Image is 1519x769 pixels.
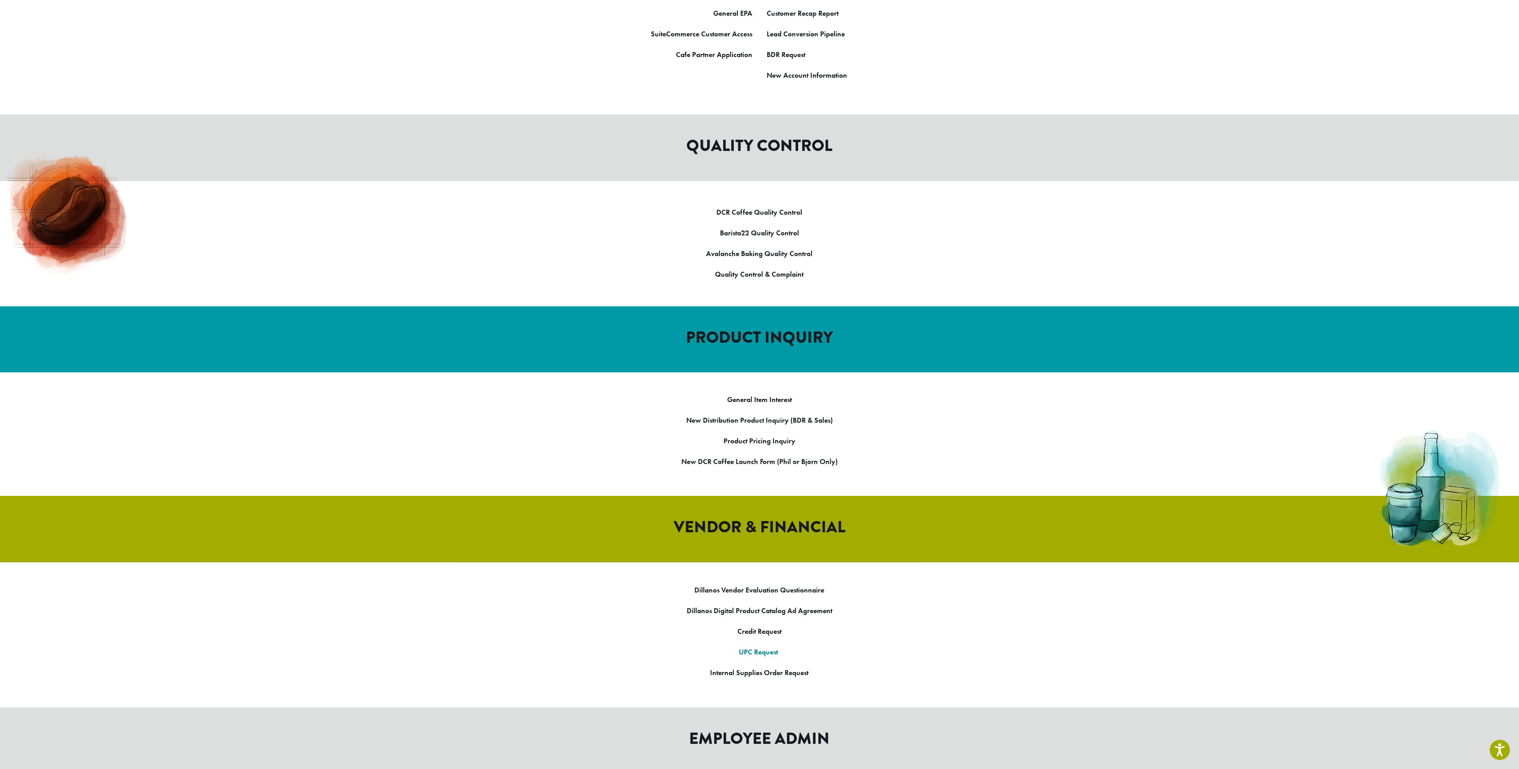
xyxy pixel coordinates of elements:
a: New DCR Coffee Launch Form (Phil or Bjorn Only) [681,457,838,466]
a: Product Pricing Inquiry [724,436,795,446]
h2: EMPLOYEE ADMIN [503,729,1016,748]
a: UPC Request [739,647,778,657]
a: Quality Control & Complaint [715,270,804,279]
a: General Item Interest [727,395,792,404]
a: DCR Coffee Quality Control [717,208,803,217]
h2: VENDOR & FINANCIAL [503,517,1016,537]
h2: PRODUCT INQUIRY [503,328,1016,347]
a: SuiteCommerce Customer Access [651,29,752,39]
a: New Distribution Product Inquiry (BDR & Sales) [686,415,833,425]
a: Credit Request [737,627,782,636]
a: Dillanos Vendor Evaluation Questionnaire [695,585,825,595]
a: Barista22 Quality Control [720,228,799,238]
a: Dillanos Digital Product Catalog Ad Agreement [687,606,832,615]
a: Lead Conversion Pipeline [767,29,845,39]
a: Avalanche Baking Quality Control [707,249,813,258]
a: Cafe Partner Application [676,50,752,59]
a: Customer Recap Report [767,9,839,18]
h2: QUALITY CONTROL [503,136,1016,155]
a: General EPA [713,9,752,18]
a: BDR Request [767,50,805,59]
a: New Account Information [767,71,847,80]
a: Internal Supplies Order Request [711,668,809,677]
